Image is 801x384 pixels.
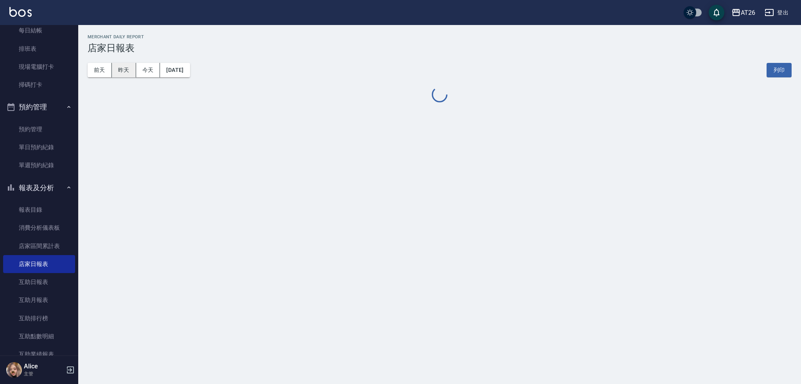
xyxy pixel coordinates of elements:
h2: Merchant Daily Report [88,34,792,39]
img: Person [6,362,22,378]
a: 互助月報表 [3,291,75,309]
a: 排班表 [3,40,75,58]
a: 報表目錄 [3,201,75,219]
button: 列印 [767,63,792,77]
button: AT26 [728,5,758,21]
div: AT26 [741,8,755,18]
a: 單週預約紀錄 [3,156,75,174]
a: 每日結帳 [3,21,75,39]
a: 互助業績報表 [3,345,75,363]
button: 昨天 [112,63,136,77]
p: 主管 [24,370,64,377]
a: 店家日報表 [3,255,75,273]
a: 互助日報表 [3,273,75,291]
button: 登出 [761,5,792,20]
button: [DATE] [160,63,190,77]
img: Logo [9,7,32,17]
a: 掃碼打卡 [3,76,75,94]
a: 店家區間累計表 [3,237,75,255]
a: 互助點數明細 [3,327,75,345]
h3: 店家日報表 [88,43,792,54]
button: 前天 [88,63,112,77]
button: save [709,5,724,20]
h5: Alice [24,363,64,370]
a: 互助排行榜 [3,309,75,327]
button: 報表及分析 [3,178,75,198]
button: 預約管理 [3,97,75,117]
button: 今天 [136,63,160,77]
a: 單日預約紀錄 [3,138,75,156]
a: 消費分析儀表板 [3,219,75,237]
a: 現場電腦打卡 [3,58,75,76]
a: 預約管理 [3,120,75,138]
